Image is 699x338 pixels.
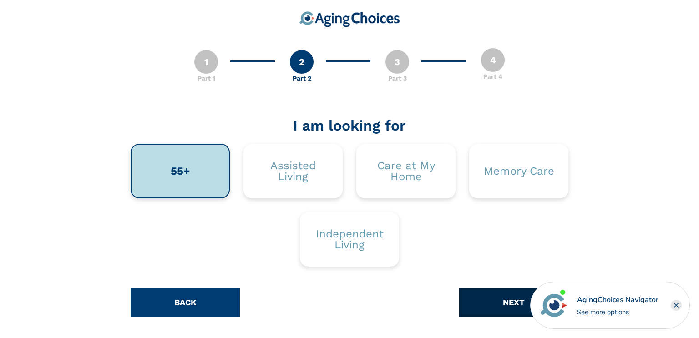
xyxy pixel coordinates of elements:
div: AgingChoices Navigator [577,294,658,305]
div: See more options [577,307,658,317]
div: Independent Living [314,228,385,250]
button: BACK [131,288,240,317]
div: 55+ [171,166,190,177]
div: 3 [385,50,409,74]
div: Care at My Home [370,160,442,182]
div: Assisted Living [257,160,329,182]
div: 1 [194,50,218,74]
div: I am looking for [131,115,568,136]
div: Close [671,300,682,311]
div: Part 2 [293,74,311,83]
img: avatar [538,290,569,321]
img: aging-choices-logo.png [299,11,400,27]
div: Memory Care [484,166,554,177]
div: Part 3 [388,74,407,83]
div: 2 [290,50,314,74]
div: Part 4 [483,72,502,81]
div: Part 1 [198,74,215,83]
div: 4 [481,48,505,72]
button: NEXT [459,288,568,317]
